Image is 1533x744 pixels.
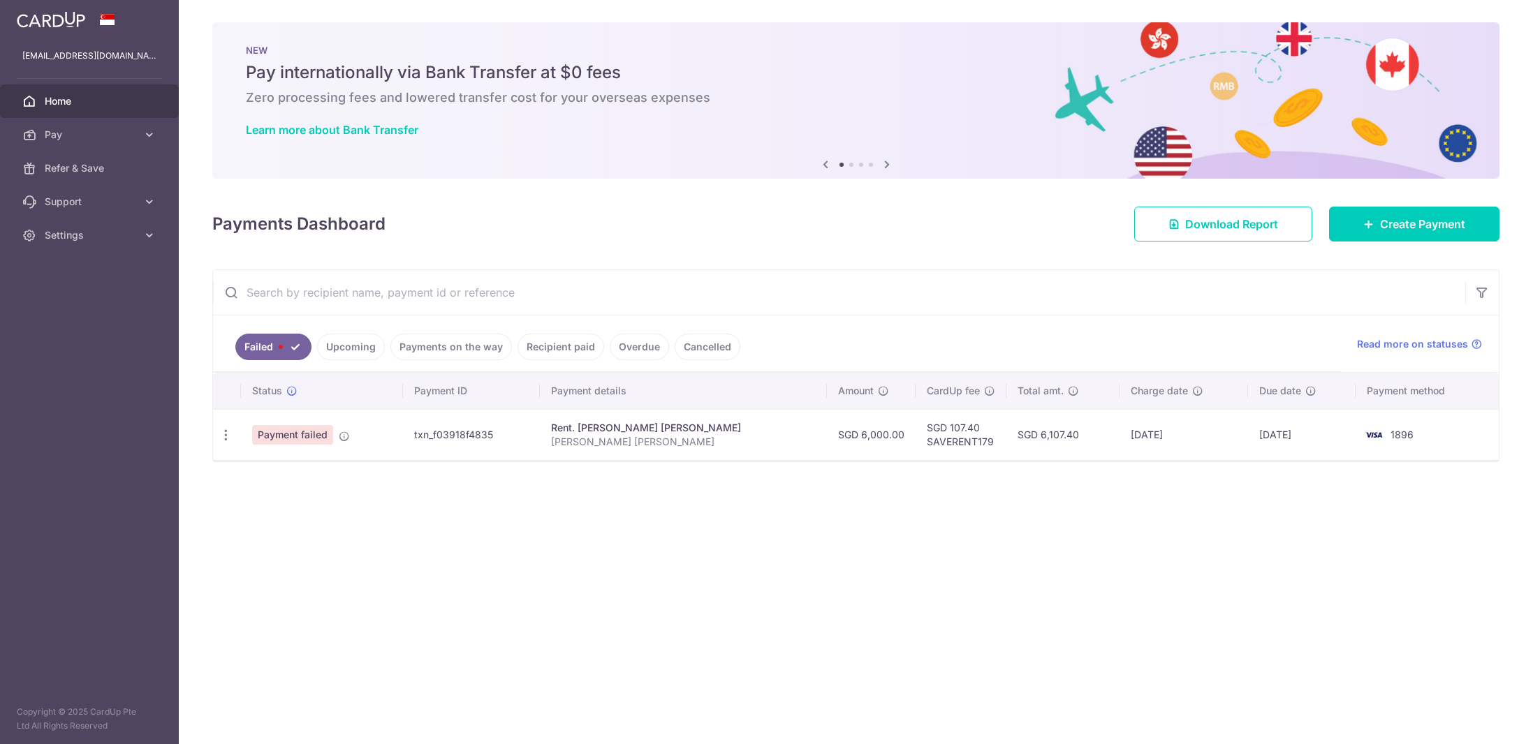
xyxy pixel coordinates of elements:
[246,89,1466,106] h6: Zero processing fees and lowered transfer cost for your overseas expenses
[1131,384,1188,398] span: Charge date
[916,409,1006,460] td: SGD 107.40 SAVERENT179
[246,61,1466,84] h5: Pay internationally via Bank Transfer at $0 fees
[1357,337,1482,351] a: Read more on statuses
[1134,207,1312,241] a: Download Report
[390,334,512,360] a: Payments on the way
[235,334,311,360] a: Failed
[403,373,540,409] th: Payment ID
[518,334,604,360] a: Recipient paid
[22,49,156,63] p: [EMAIL_ADDRESS][DOMAIN_NAME]
[827,409,916,460] td: SGD 6,000.00
[17,11,85,28] img: CardUp
[246,45,1466,56] p: NEW
[1248,409,1356,460] td: [DATE]
[45,128,137,142] span: Pay
[403,409,540,460] td: txn_f03918f4835
[252,384,282,398] span: Status
[551,435,816,449] p: [PERSON_NAME] [PERSON_NAME]
[551,421,816,435] div: Rent. [PERSON_NAME] [PERSON_NAME]
[838,384,874,398] span: Amount
[246,123,418,137] a: Learn more about Bank Transfer
[1018,384,1064,398] span: Total amt.
[213,270,1465,315] input: Search by recipient name, payment id or reference
[45,94,137,108] span: Home
[1185,216,1278,232] span: Download Report
[45,195,137,209] span: Support
[1006,409,1120,460] td: SGD 6,107.40
[927,384,980,398] span: CardUp fee
[1356,373,1499,409] th: Payment method
[1329,207,1499,241] a: Create Payment
[45,228,137,242] span: Settings
[1120,409,1248,460] td: [DATE]
[540,373,827,409] th: Payment details
[212,22,1499,179] img: Bank transfer banner
[212,211,386,237] h4: Payments Dashboard
[1259,384,1301,398] span: Due date
[1391,429,1414,440] span: 1896
[45,161,137,175] span: Refer & Save
[1360,426,1388,443] img: Bank Card
[675,334,740,360] a: Cancelled
[317,334,385,360] a: Upcoming
[610,334,669,360] a: Overdue
[1380,216,1465,232] span: Create Payment
[1357,337,1468,351] span: Read more on statuses
[252,425,333,445] span: Payment failed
